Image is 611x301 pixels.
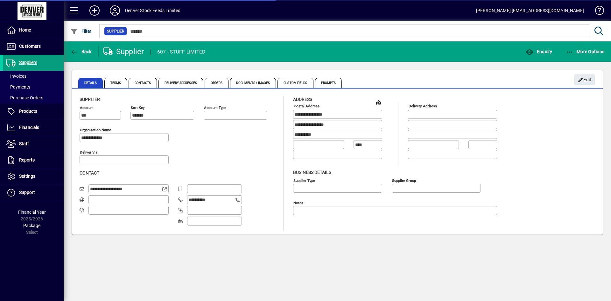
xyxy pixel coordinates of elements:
[6,84,30,90] span: Payments
[3,104,64,119] a: Products
[78,78,103,88] span: Details
[70,29,92,34] span: Filter
[6,74,26,79] span: Invoices
[80,128,111,132] mat-label: Organisation name
[80,150,97,154] mat-label: Deliver via
[69,46,93,57] button: Back
[64,46,99,57] app-page-header-button: Back
[3,39,64,54] a: Customers
[19,125,39,130] span: Financials
[205,78,229,88] span: Orders
[574,74,595,85] button: Edit
[230,78,276,88] span: Documents / Images
[524,46,554,57] button: Enquiry
[19,44,41,49] span: Customers
[70,49,92,54] span: Back
[19,141,29,146] span: Staff
[19,174,35,179] span: Settings
[3,168,64,184] a: Settings
[3,136,64,152] a: Staff
[69,25,93,37] button: Filter
[80,170,99,176] span: Contact
[293,200,303,205] mat-label: Notes
[476,5,584,16] div: [PERSON_NAME] [EMAIL_ADDRESS][DOMAIN_NAME]
[3,22,64,38] a: Home
[18,210,46,215] span: Financial Year
[103,47,144,57] div: Supplier
[19,157,35,162] span: Reports
[80,97,100,102] span: Supplier
[277,78,313,88] span: Custom Fields
[3,71,64,82] a: Invoices
[129,78,157,88] span: Contacts
[157,47,206,57] div: 607 - STUFF LIMITED
[19,190,35,195] span: Support
[392,178,416,183] mat-label: Supplier group
[204,105,226,110] mat-label: Account Type
[3,92,64,103] a: Purchase Orders
[578,75,592,85] span: Edit
[158,78,203,88] span: Delivery Addresses
[293,170,331,175] span: Business details
[293,97,312,102] span: Address
[107,28,124,34] span: Supplier
[23,223,40,228] span: Package
[374,97,384,107] a: View on map
[125,5,181,16] div: Denver Stock Feeds Limited
[526,49,552,54] span: Enquiry
[566,49,605,54] span: More Options
[3,152,64,168] a: Reports
[105,5,125,16] button: Profile
[131,105,144,110] mat-label: Sort key
[315,78,342,88] span: Prompts
[19,27,31,32] span: Home
[3,185,64,201] a: Support
[104,78,127,88] span: Terms
[590,1,603,22] a: Knowledge Base
[6,95,43,100] span: Purchase Orders
[564,46,606,57] button: More Options
[3,82,64,92] a: Payments
[293,178,315,183] mat-label: Supplier type
[19,60,37,65] span: Suppliers
[84,5,105,16] button: Add
[19,109,37,114] span: Products
[80,105,94,110] mat-label: Account
[3,120,64,136] a: Financials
